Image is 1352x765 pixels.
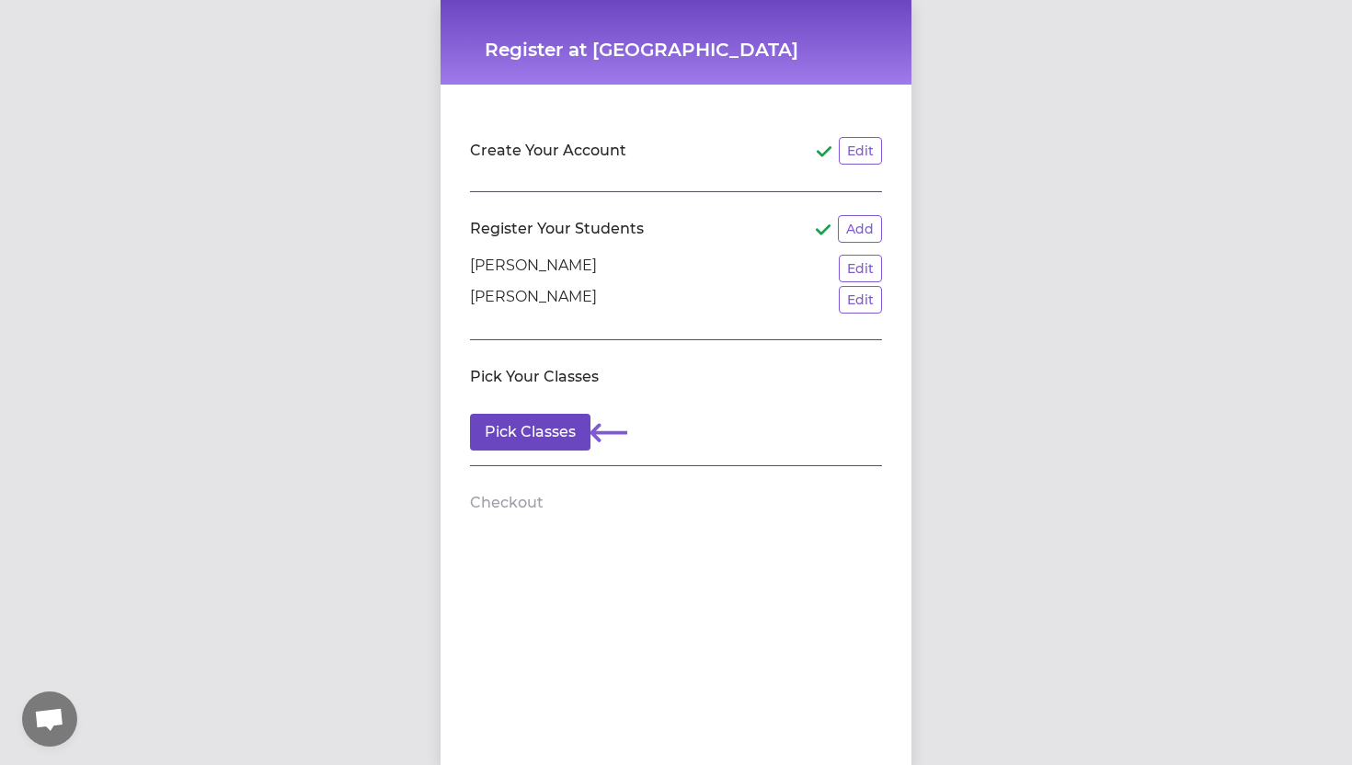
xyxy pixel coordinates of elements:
h2: Pick Your Classes [470,366,599,388]
h2: Checkout [470,492,544,514]
p: [PERSON_NAME] [470,255,597,282]
h2: Create Your Account [470,140,626,162]
button: Edit [839,137,882,165]
a: Open chat [22,691,77,747]
button: Edit [839,286,882,314]
h1: Register at [GEOGRAPHIC_DATA] [485,37,867,63]
p: [PERSON_NAME] [470,286,597,314]
button: Edit [839,255,882,282]
button: Pick Classes [470,414,590,451]
button: Add [838,215,882,243]
h2: Register Your Students [470,218,644,240]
